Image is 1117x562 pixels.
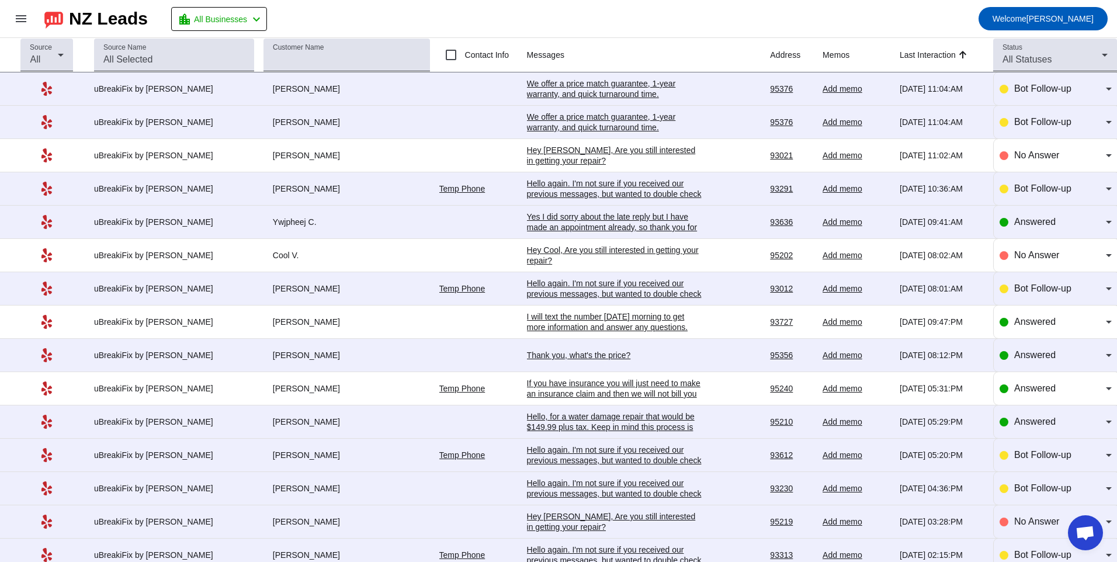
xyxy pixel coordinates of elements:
[900,317,984,327] div: [DATE] 09:47:PM
[263,483,430,494] div: [PERSON_NAME]
[823,550,890,560] div: Add memo
[94,117,254,127] div: uBreakiFix by [PERSON_NAME]
[1014,84,1071,93] span: Bot Follow-up
[1002,44,1022,51] mat-label: Status
[823,417,890,427] div: Add memo
[94,283,254,294] div: uBreakiFix by [PERSON_NAME]
[263,117,430,127] div: [PERSON_NAME]
[900,450,984,460] div: [DATE] 05:20:PM
[40,381,54,396] mat-icon: Yelp
[823,516,890,527] div: Add memo
[770,350,813,360] div: 95356
[1014,117,1071,127] span: Bot Follow-up
[1014,150,1059,160] span: No Answer
[263,350,430,360] div: [PERSON_NAME]
[1014,317,1056,327] span: Answered
[527,278,702,310] div: Hello again. I'm not sure if you received our previous messages, but wanted to double check if we...
[439,284,485,293] a: Temp Phone
[263,150,430,161] div: [PERSON_NAME]
[40,348,54,362] mat-icon: Yelp
[823,183,890,194] div: Add memo
[40,548,54,562] mat-icon: Yelp
[1014,383,1056,393] span: Answered
[263,550,430,560] div: [PERSON_NAME]
[171,7,267,31] button: All Businesses
[178,12,192,26] mat-icon: location_city
[94,483,254,494] div: uBreakiFix by [PERSON_NAME]
[900,483,984,494] div: [DATE] 04:36:PM
[439,450,485,460] a: Temp Phone
[900,84,984,94] div: [DATE] 11:04:AM
[527,145,702,166] div: Hey [PERSON_NAME], Are you still interested in getting your repair?​
[527,178,702,210] div: Hello again. I'm not sure if you received our previous messages, but wanted to double check if we...
[823,317,890,327] div: Add memo
[823,483,890,494] div: Add memo
[263,183,430,194] div: [PERSON_NAME]
[527,478,702,509] div: Hello again. I'm not sure if you received our previous messages, but wanted to double check if we...
[94,217,254,227] div: uBreakiFix by [PERSON_NAME]
[1014,417,1056,426] span: Answered
[273,44,324,51] mat-label: Customer Name
[263,383,430,394] div: [PERSON_NAME]
[263,417,430,427] div: [PERSON_NAME]
[94,150,254,161] div: uBreakiFix by [PERSON_NAME]
[823,117,890,127] div: Add memo
[439,384,485,393] a: Temp Phone
[527,38,771,72] th: Messages
[823,217,890,227] div: Add memo
[1014,183,1071,193] span: Bot Follow-up
[770,84,813,94] div: 95376
[30,54,40,64] span: All
[900,550,984,560] div: [DATE] 02:15:PM
[40,282,54,296] mat-icon: Yelp
[263,250,430,261] div: Cool V.
[40,315,54,329] mat-icon: Yelp
[94,516,254,527] div: uBreakiFix by [PERSON_NAME]
[1014,283,1071,293] span: Bot Follow-up
[94,317,254,327] div: uBreakiFix by [PERSON_NAME]
[1014,550,1071,560] span: Bot Follow-up
[900,383,984,394] div: [DATE] 05:31:PM
[194,11,247,27] span: All Businesses
[527,78,702,99] div: We offer a price match guarantee, 1-year warranty, and quick turnaround time.​
[823,283,890,294] div: Add memo
[770,550,813,560] div: 93313
[94,417,254,427] div: uBreakiFix by [PERSON_NAME]
[1014,250,1059,260] span: No Answer
[1014,483,1071,493] span: Bot Follow-up
[770,516,813,527] div: 95219
[94,383,254,394] div: uBreakiFix by [PERSON_NAME]
[40,215,54,229] mat-icon: Yelp
[263,283,430,294] div: [PERSON_NAME]
[770,183,813,194] div: 93291
[94,250,254,261] div: uBreakiFix by [PERSON_NAME]
[249,12,263,26] mat-icon: chevron_left
[770,150,813,161] div: 93021
[40,481,54,495] mat-icon: Yelp
[527,112,702,133] div: We offer a price match guarantee, 1-year warranty, and quick turnaround time.​
[993,14,1026,23] span: Welcome
[439,184,485,193] a: Temp Phone
[527,511,702,532] div: Hey [PERSON_NAME], Are you still interested in getting your repair?​
[14,12,28,26] mat-icon: menu
[823,383,890,394] div: Add memo
[823,250,890,261] div: Add memo
[993,11,1094,27] span: [PERSON_NAME]
[900,150,984,161] div: [DATE] 11:02:AM
[94,550,254,560] div: uBreakiFix by [PERSON_NAME]
[527,411,702,453] div: Hello, for a water damage repair that would be $149.99 plus tax. Keep in mind this process is not...
[94,450,254,460] div: uBreakiFix by [PERSON_NAME]
[40,82,54,96] mat-icon: Yelp
[823,350,890,360] div: Add memo
[770,317,813,327] div: 93727
[263,317,430,327] div: [PERSON_NAME]
[823,84,890,94] div: Add memo
[103,44,146,51] mat-label: Source Name
[823,38,900,72] th: Memos
[900,350,984,360] div: [DATE] 08:12:PM
[94,84,254,94] div: uBreakiFix by [PERSON_NAME]
[900,417,984,427] div: [DATE] 05:29:PM
[900,117,984,127] div: [DATE] 11:04:AM
[263,450,430,460] div: [PERSON_NAME]
[1068,515,1103,550] div: Open chat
